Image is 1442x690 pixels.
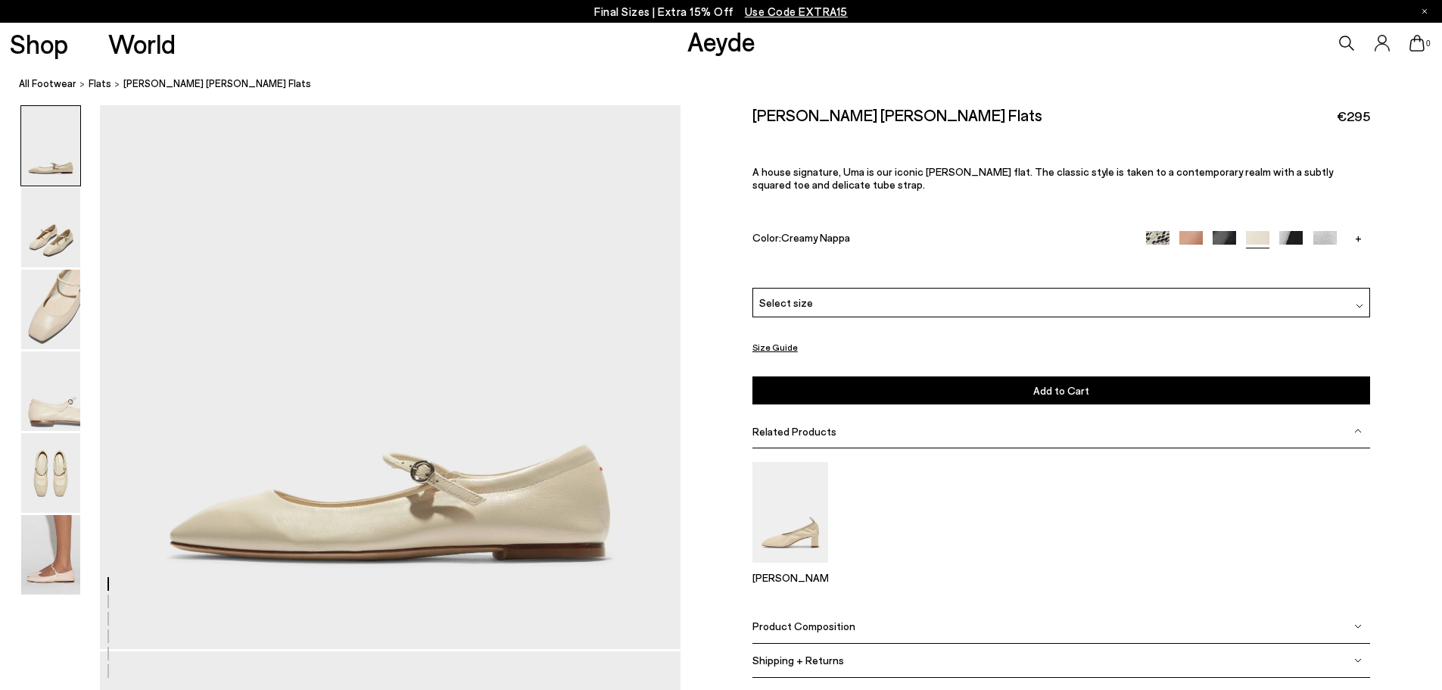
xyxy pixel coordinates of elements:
[752,552,828,584] a: Narissa Ruched Pumps [PERSON_NAME]
[1354,623,1362,630] img: svg%3E
[745,5,848,18] span: Navigate to /collections/ss25-final-sizes
[1347,231,1370,245] a: +
[21,270,80,349] img: Uma Mary-Jane Flats - Image 3
[1337,107,1370,126] span: €295
[687,25,755,57] a: Aeyde
[752,571,828,584] p: [PERSON_NAME]
[1033,384,1089,397] span: Add to Cart
[781,231,850,244] span: Creamy Nappa
[752,376,1370,404] button: Add to Cart
[19,76,76,92] a: All Footwear
[752,166,1370,192] p: A house signature, Uma is our iconic [PERSON_NAME] flat. The classic style is taken to a contempo...
[1354,657,1362,664] img: svg%3E
[594,2,848,21] p: Final Sizes | Extra 15% Off
[89,76,111,92] a: Flats
[752,338,798,357] button: Size Guide
[10,30,68,57] a: Shop
[752,425,836,438] span: Related Products
[89,77,111,89] span: Flats
[752,620,855,633] span: Product Composition
[1425,39,1432,48] span: 0
[752,105,1042,124] h2: [PERSON_NAME] [PERSON_NAME] Flats
[752,462,828,563] img: Narissa Ruched Pumps
[1356,302,1363,310] img: svg%3E
[21,351,80,431] img: Uma Mary-Jane Flats - Image 4
[1409,35,1425,52] a: 0
[21,433,80,513] img: Uma Mary-Jane Flats - Image 5
[123,76,311,92] span: [PERSON_NAME] [PERSON_NAME] Flats
[752,231,1126,248] div: Color:
[19,64,1442,105] nav: breadcrumb
[752,654,844,667] span: Shipping + Returns
[759,295,813,311] span: Select size
[21,188,80,267] img: Uma Mary-Jane Flats - Image 2
[21,106,80,186] img: Uma Mary-Jane Flats - Image 1
[21,515,80,595] img: Uma Mary-Jane Flats - Image 6
[1354,427,1362,435] img: svg%3E
[108,30,176,57] a: World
